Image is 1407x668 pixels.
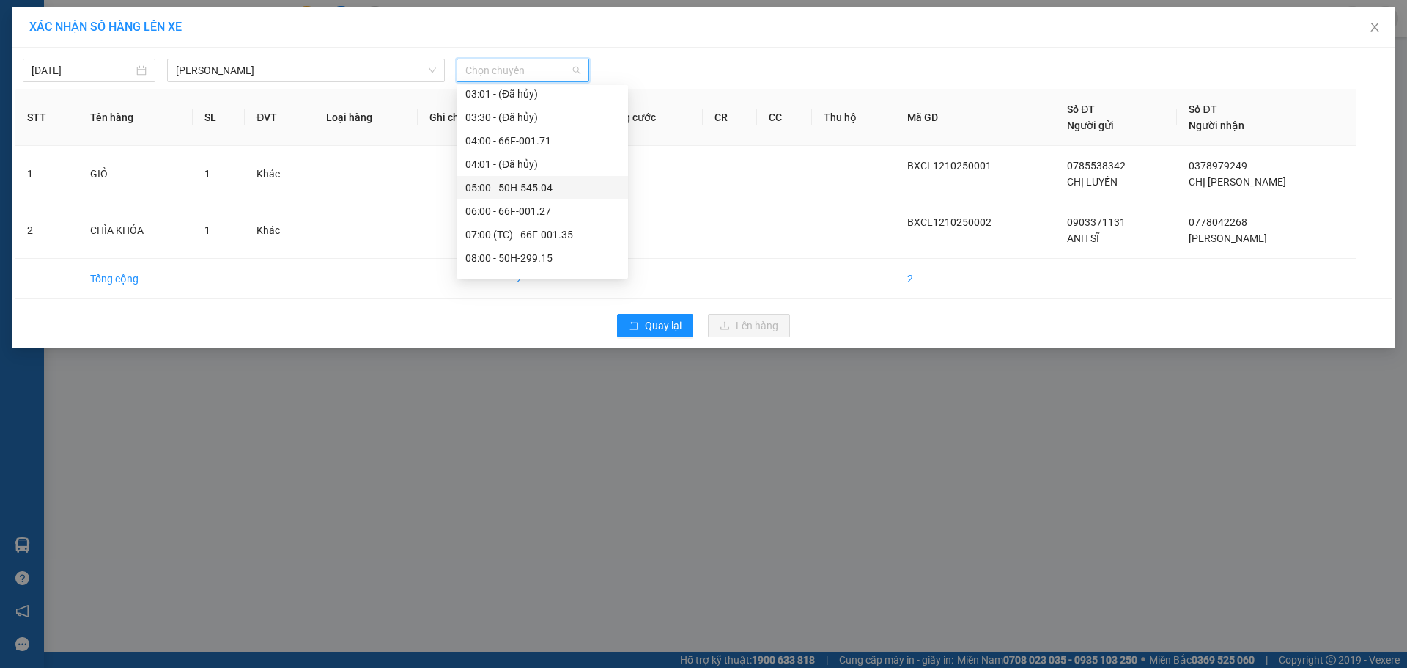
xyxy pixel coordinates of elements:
[1369,21,1381,33] span: close
[1067,216,1126,228] span: 0903371131
[465,227,619,243] div: 07:00 (TC) - 66F-001.35
[703,89,757,146] th: CR
[1189,216,1247,228] span: 0778042268
[204,168,210,180] span: 1
[708,314,790,337] button: uploadLên hàng
[418,89,505,146] th: Ghi chú
[1189,120,1244,131] span: Người nhận
[895,259,1055,299] td: 2
[32,62,133,78] input: 12/10/2025
[245,202,314,259] td: Khác
[465,59,580,81] span: Chọn chuyến
[1067,176,1118,188] span: CHỊ LUYẾN
[1189,103,1216,115] span: Số ĐT
[204,224,210,236] span: 1
[465,156,619,172] div: 04:01 - (Đã hủy)
[505,259,595,299] td: 2
[15,146,78,202] td: 1
[78,89,193,146] th: Tên hàng
[1067,160,1126,172] span: 0785538342
[245,89,314,146] th: ĐVT
[1189,176,1286,188] span: CHỊ [PERSON_NAME]
[78,146,193,202] td: GIỎ
[895,89,1055,146] th: Mã GD
[1189,160,1247,172] span: 0378979249
[465,203,619,219] div: 06:00 - 66F-001.27
[465,109,619,125] div: 03:30 - (Đã hủy)
[78,202,193,259] td: CHÌA KHÓA
[465,180,619,196] div: 05:00 - 50H-545.04
[812,89,895,146] th: Thu hộ
[757,89,811,146] th: CC
[595,89,703,146] th: Tổng cước
[245,146,314,202] td: Khác
[617,314,693,337] button: rollbackQuay lại
[629,320,639,332] span: rollback
[1189,232,1267,244] span: [PERSON_NAME]
[176,59,436,81] span: Cao Lãnh - Hồ Chí Minh
[15,89,78,146] th: STT
[1067,103,1095,115] span: Số ĐT
[1067,232,1099,244] span: ANH SĨ
[465,274,619,290] div: 09:00 - 66F-001.66
[907,216,991,228] span: BXCL1210250002
[1067,120,1114,131] span: Người gửi
[465,250,619,266] div: 08:00 - 50H-299.15
[1354,7,1395,48] button: Close
[428,66,437,75] span: down
[29,20,182,34] span: XÁC NHẬN SỐ HÀNG LÊN XE
[15,202,78,259] td: 2
[465,133,619,149] div: 04:00 - 66F-001.71
[314,89,418,146] th: Loại hàng
[907,160,991,172] span: BXCL1210250001
[193,89,245,146] th: SL
[465,86,619,102] div: 03:01 - (Đã hủy)
[645,318,682,334] span: Quay lại
[78,259,193,299] td: Tổng cộng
